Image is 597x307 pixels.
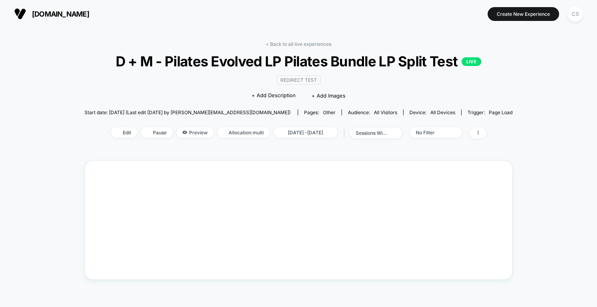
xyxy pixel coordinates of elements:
span: Redirect Test [277,75,321,85]
div: CS [567,6,583,22]
span: [DOMAIN_NAME] [32,10,89,18]
span: All Visitors [374,109,397,115]
span: Preview [176,127,214,138]
span: Start date: [DATE] (Last edit [DATE] by [PERSON_NAME][EMAIL_ADDRESS][DOMAIN_NAME]) [84,109,291,115]
span: Device: [403,109,461,115]
span: Edit [111,127,137,138]
span: other [323,109,336,115]
img: Visually logo [14,8,26,20]
span: Page Load [489,109,513,115]
button: CS [565,6,585,22]
div: Pages: [304,109,336,115]
button: [DOMAIN_NAME] [12,8,92,20]
div: Audience: [348,109,397,115]
span: | [342,127,350,139]
a: < Back to all live experiences [266,41,331,47]
span: + Add Images [312,92,345,99]
p: LIVE [462,57,481,66]
div: sessions with impression [356,130,387,136]
span: all devices [430,109,455,115]
div: No Filter [416,130,447,136]
span: + Add Description [252,92,296,100]
span: Allocation: multi [218,127,270,138]
span: D + M - Pilates Evolved LP Pilates Bundle LP Split Test [106,53,491,70]
button: Create New Experience [488,7,559,21]
span: Pause [141,127,173,138]
span: [DATE] - [DATE] [274,127,338,138]
div: Trigger: [467,109,513,115]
